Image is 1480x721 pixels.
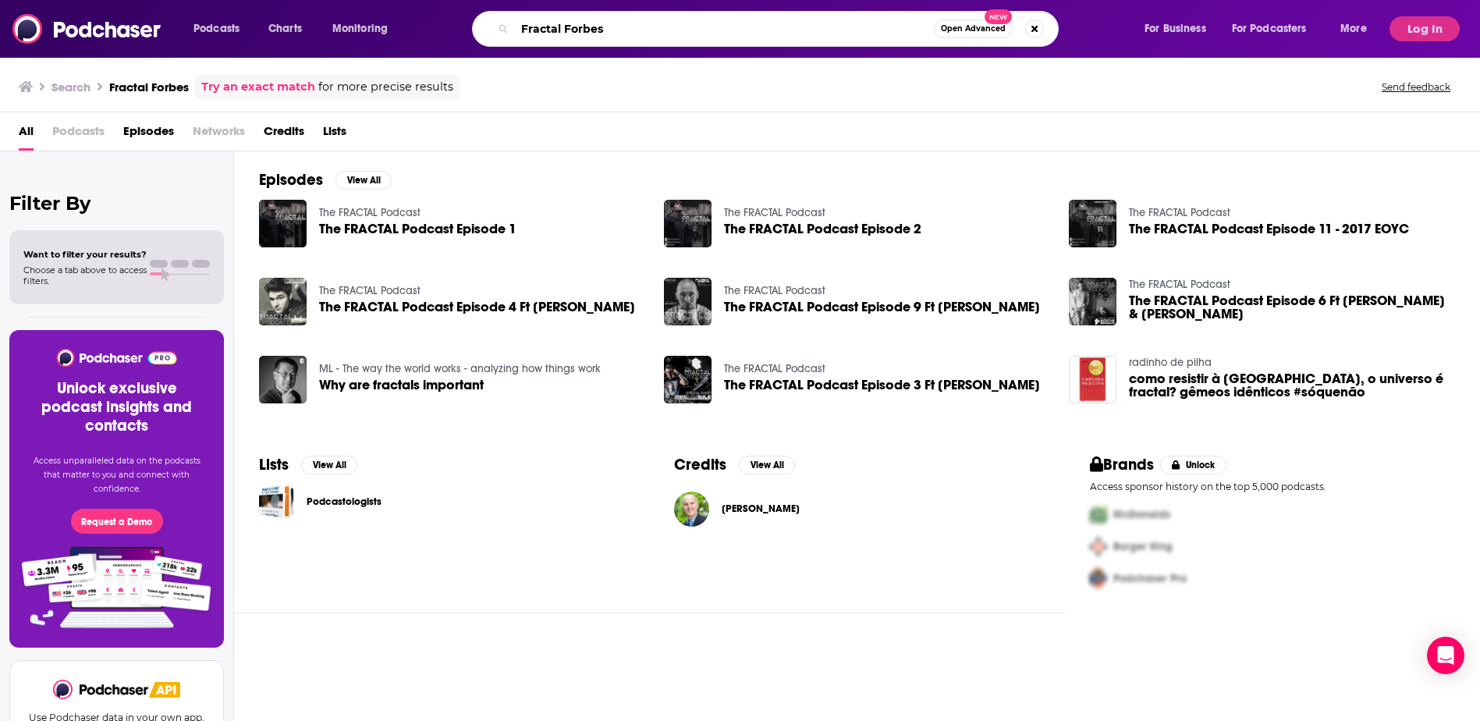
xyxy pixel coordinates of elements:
img: The FRACTAL Podcast Episode 6 Ft Smith & Brown [1069,278,1116,325]
a: The FRACTAL Podcast [724,284,825,297]
h2: Filter By [9,192,224,215]
img: Podchaser - Follow, Share and Rate Podcasts [55,349,178,367]
img: The FRACTAL Podcast Episode 2 [664,200,712,247]
button: Unlock [1160,456,1226,474]
span: Podchaser Pro [1113,572,1187,585]
img: Chris Curran [674,492,709,527]
img: Pro Features [16,546,217,629]
h2: Credits [674,455,726,474]
a: The FRACTAL Podcast Episode 9 Ft Patrick Dreama [724,300,1040,314]
a: Podcastologists [259,484,294,519]
span: Lists [323,119,346,151]
h2: Brands [1090,455,1155,474]
button: Send feedback [1377,80,1455,94]
a: The FRACTAL Podcast [724,362,825,375]
input: Search podcasts, credits, & more... [515,16,934,41]
button: open menu [1134,16,1226,41]
img: First Pro Logo [1084,499,1113,531]
button: open menu [1222,16,1329,41]
p: Access unparalleled data on the podcasts that matter to you and connect with confidence. [28,454,205,496]
a: All [19,119,34,151]
a: The FRACTAL Podcast Episode 4 Ft Tom Rogers [319,300,635,314]
span: Open Advanced [941,25,1006,33]
a: The FRACTAL Podcast Episode 3 Ft Marc Van Gale [724,378,1040,392]
a: Why are fractals important [319,378,484,392]
a: The FRACTAL Podcast Episode 6 Ft Smith & Brown [1129,294,1455,321]
a: Podcastologists [307,493,382,510]
button: Open AdvancedNew [934,20,1013,38]
a: Chris Curran [722,503,800,515]
a: Podchaser - Follow, Share and Rate Podcasts [53,680,150,699]
img: The FRACTAL Podcast Episode 9 Ft Patrick Dreama [664,278,712,325]
a: The FRACTAL Podcast [1129,278,1230,291]
h2: Lists [259,455,289,474]
span: Podcasts [193,18,240,40]
span: The FRACTAL Podcast Episode 6 Ft [PERSON_NAME] & [PERSON_NAME] [1129,294,1455,321]
h3: Fractal Forbes [109,80,189,94]
a: The FRACTAL Podcast Episode 1 [319,222,516,236]
p: Access sponsor history on the top 5,000 podcasts. [1090,481,1455,492]
a: Charts [258,16,311,41]
a: The FRACTAL Podcast [319,206,421,219]
a: Episodes [123,119,174,151]
span: [PERSON_NAME] [722,503,800,515]
img: Why are fractals important [259,356,307,403]
a: ML - The way the world works - analyzing how things work [319,362,601,375]
a: como resistir à Tirania, o universo é fractal? gêmeos idênticos #sóquenão [1129,372,1455,399]
a: ListsView All [259,455,357,474]
span: Choose a tab above to access filters. [23,265,147,286]
a: EpisodesView All [259,170,392,190]
span: For Business [1145,18,1206,40]
span: Credits [264,119,304,151]
img: Podchaser - Follow, Share and Rate Podcasts [12,14,162,44]
span: The FRACTAL Podcast Episode 11 - 2017 EOYC [1129,222,1409,236]
button: View All [335,171,392,190]
img: The FRACTAL Podcast Episode 4 Ft Tom Rogers [259,278,307,325]
span: The FRACTAL Podcast Episode 4 Ft [PERSON_NAME] [319,300,635,314]
span: The FRACTAL Podcast Episode 9 Ft [PERSON_NAME] [724,300,1040,314]
span: Monitoring [332,18,388,40]
img: The FRACTAL Podcast Episode 1 [259,200,307,247]
button: Request a Demo [71,509,163,534]
span: como resistir à [GEOGRAPHIC_DATA], o universo é fractal? gêmeos idênticos #sóquenão [1129,372,1455,399]
h3: Unlock exclusive podcast insights and contacts [28,379,205,435]
button: View All [739,456,795,474]
button: open menu [183,16,260,41]
button: Log In [1389,16,1460,41]
img: Podchaser API banner [149,682,180,698]
a: Try an exact match [201,78,315,96]
div: Search podcasts, credits, & more... [487,11,1074,47]
img: The FRACTAL Podcast Episode 11 - 2017 EOYC [1069,200,1116,247]
div: Open Intercom Messenger [1427,637,1464,674]
span: The FRACTAL Podcast Episode 3 Ft [PERSON_NAME] [724,378,1040,392]
span: Networks [193,119,245,151]
a: The FRACTAL Podcast Episode 2 [724,222,921,236]
span: Burger King [1113,540,1173,553]
img: The FRACTAL Podcast Episode 3 Ft Marc Van Gale [664,356,712,403]
a: CreditsView All [674,455,795,474]
button: open menu [1329,16,1386,41]
a: como resistir à Tirania, o universo é fractal? gêmeos idênticos #sóquenão [1069,356,1116,403]
span: Podcasts [52,119,105,151]
a: radinho de pilha [1129,356,1212,369]
span: New [985,9,1013,24]
img: Second Pro Logo [1084,531,1113,563]
img: Third Pro Logo [1084,563,1113,595]
a: The FRACTAL Podcast [319,284,421,297]
a: The FRACTAL Podcast [724,206,825,219]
